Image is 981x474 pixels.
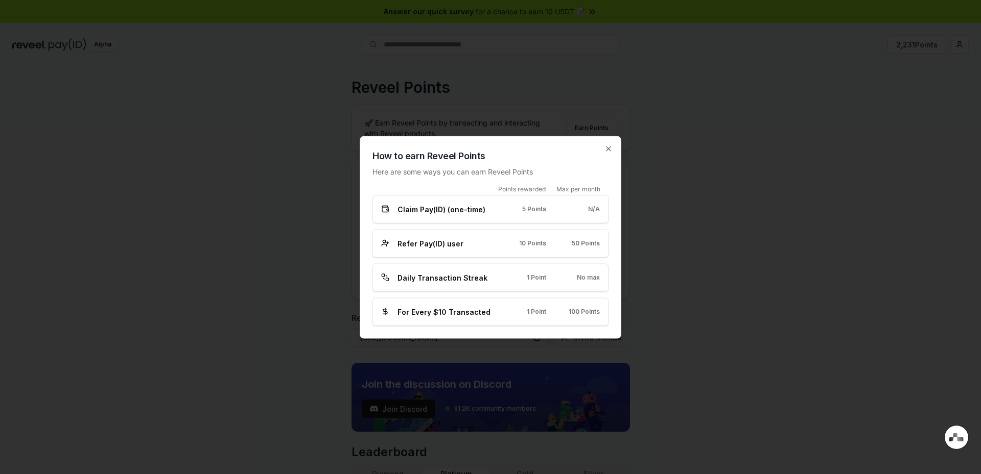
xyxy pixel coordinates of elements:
span: Refer Pay(ID) user [398,238,463,248]
span: 100 Points [569,308,600,316]
p: Here are some ways you can earn Reveel Points [372,166,609,177]
span: For Every $10 Transacted [398,306,491,317]
span: 1 Point [527,273,546,282]
span: 1 Point [527,308,546,316]
span: Max per month [556,185,600,193]
span: 50 Points [572,239,600,247]
span: Daily Transaction Streak [398,272,487,283]
span: 10 Points [519,239,546,247]
span: 5 Points [522,205,546,213]
span: No max [577,273,600,282]
h2: How to earn Reveel Points [372,148,609,163]
span: Points rewarded [498,185,546,193]
span: Claim Pay(ID) (one-time) [398,204,485,214]
span: N/A [588,205,600,213]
